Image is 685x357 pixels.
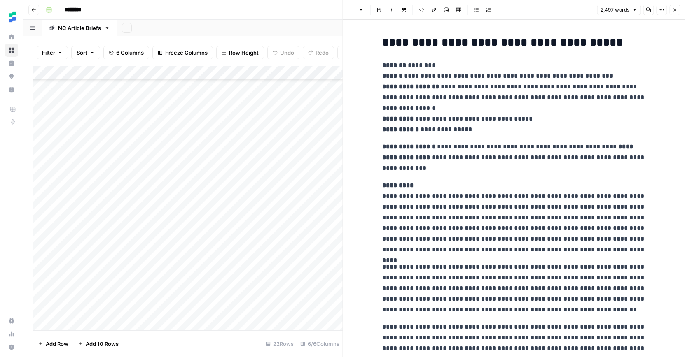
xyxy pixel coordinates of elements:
span: Sort [77,49,87,57]
button: Add Row [33,337,73,350]
a: Insights [5,57,18,70]
span: 2,497 words [601,6,629,14]
span: Redo [316,49,329,57]
span: Add Row [46,340,68,348]
button: Row Height [216,46,264,59]
span: Add 10 Rows [86,340,119,348]
img: Ten Speed Logo [5,9,20,24]
button: Freeze Columns [152,46,213,59]
span: Freeze Columns [165,49,208,57]
div: 22 Rows [262,337,297,350]
button: Add 10 Rows [73,337,124,350]
a: Your Data [5,83,18,96]
button: Help + Support [5,341,18,354]
button: Workspace: Ten Speed [5,7,18,27]
span: 6 Columns [116,49,144,57]
button: Filter [37,46,68,59]
a: Usage [5,327,18,341]
span: Row Height [229,49,259,57]
button: Undo [267,46,299,59]
span: Filter [42,49,55,57]
button: 6 Columns [103,46,149,59]
a: NC Article Briefs [42,20,117,36]
div: 6/6 Columns [297,337,343,350]
a: Opportunities [5,70,18,83]
button: Redo [303,46,334,59]
span: Undo [280,49,294,57]
button: Sort [71,46,100,59]
a: Settings [5,314,18,327]
a: Home [5,30,18,44]
a: Browse [5,44,18,57]
button: 2,497 words [597,5,641,15]
div: NC Article Briefs [58,24,101,32]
